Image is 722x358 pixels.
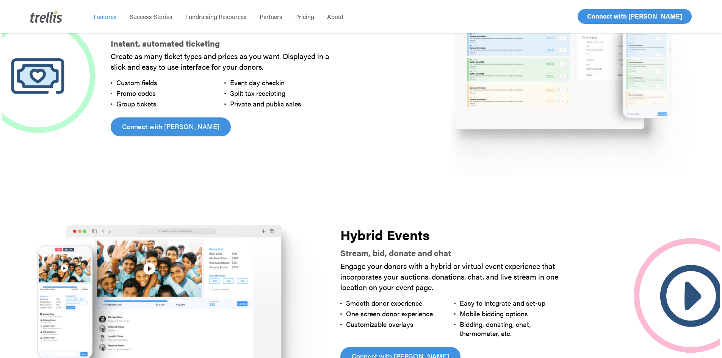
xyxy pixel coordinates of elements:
[253,13,289,20] a: Partners
[185,12,247,21] span: Fundraising Resources
[260,12,282,21] span: Partners
[111,37,220,49] strong: Instant, automated ticketing
[87,13,123,20] a: Features
[340,247,451,258] strong: Stream, bid, donate and chat
[179,13,253,20] a: Fundraising Resources
[122,121,219,132] span: Connect with [PERSON_NAME]
[94,12,117,21] span: Features
[289,13,321,20] a: Pricing
[587,11,682,20] span: Connect with [PERSON_NAME]
[116,99,157,108] span: Group tickets
[340,225,430,244] strong: Hybrid Events
[230,99,301,108] span: Private and public sales
[116,88,156,98] span: Promo codes
[230,88,285,98] span: Split tax receipting
[295,12,314,21] span: Pricing
[346,309,433,318] span: One screen donor experience
[460,309,528,318] span: Mobile bidding options
[116,78,157,87] span: Custom fields
[340,260,558,292] span: Engage your donors with a hybrid or virtual event experience that incorporates your auctions, don...
[130,12,172,21] span: Success Stories
[460,298,545,308] span: Easy to integrate and set-up
[111,50,329,72] span: Create as many ticket types and prices as you want. Displayed in a slick and easy to use interfac...
[230,78,285,87] span: Event day checkin
[30,11,62,23] img: Trellis
[111,117,231,136] a: Connect with [PERSON_NAME]
[346,298,422,308] span: Smooth donor experience
[460,319,531,338] span: Bidding, donating, chat, thermometer, etc.
[327,12,343,21] span: About
[123,13,179,20] a: Success Stories
[346,319,413,329] span: Customizable overlays
[578,9,692,24] a: Connect with [PERSON_NAME]
[321,13,350,20] a: About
